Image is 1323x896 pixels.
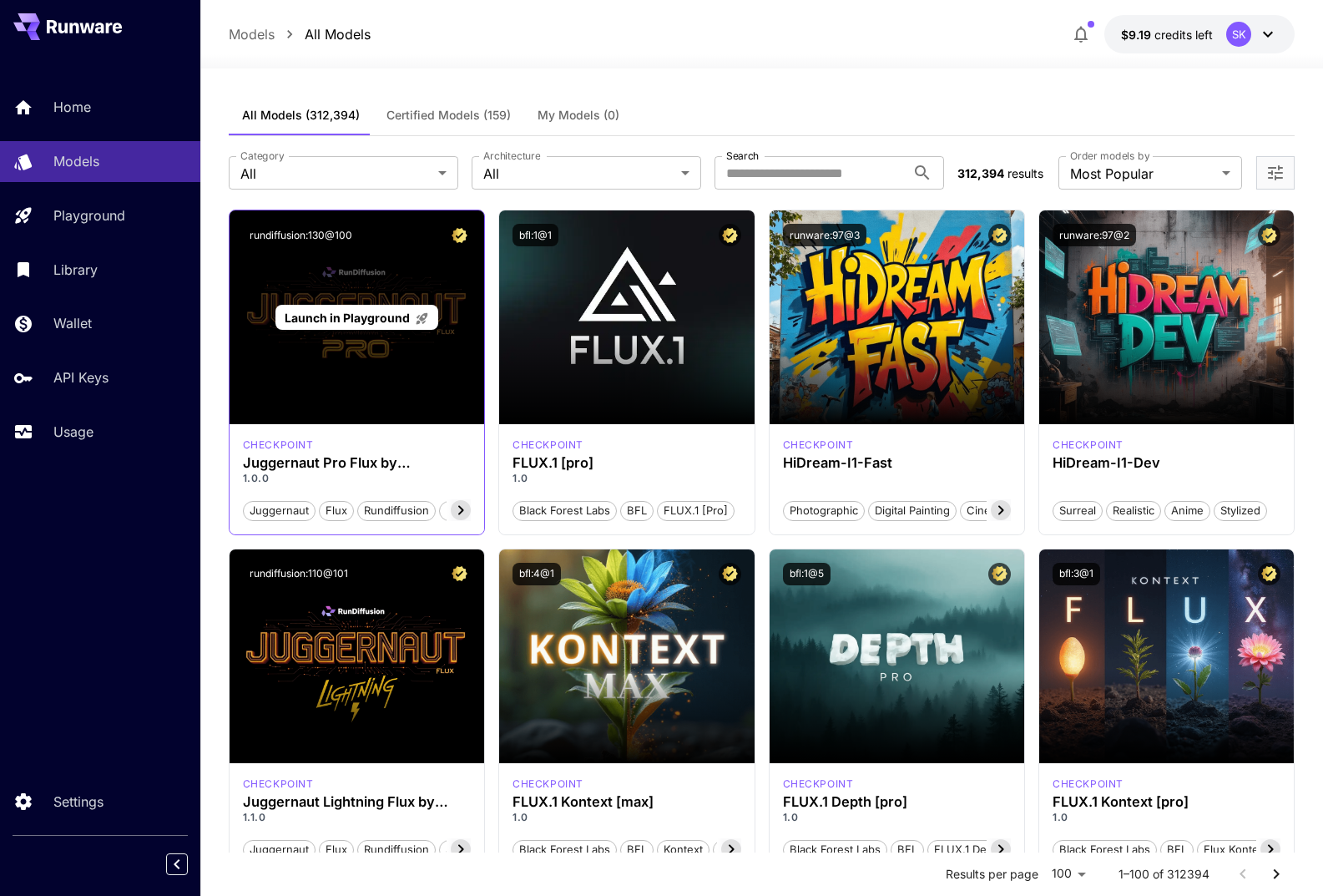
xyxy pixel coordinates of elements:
div: FLUX.1 D [243,438,314,453]
button: juggernaut [243,499,316,521]
button: Go to next page [1260,858,1293,891]
button: Certified Model – Vetted for best performance and includes a commercial license. [1258,563,1280,585]
p: checkpoint [1053,438,1124,453]
button: rundiffusion:130@100 [243,224,359,246]
button: BFL [891,838,924,860]
button: BFL [1160,838,1194,860]
span: BFL [621,842,653,858]
button: Realistic [1106,499,1161,521]
h3: Juggernaut Pro Flux by RunDiffusion [243,455,471,471]
button: Digital Painting [868,499,957,521]
span: FLUX.1 [pro] [658,503,734,519]
span: Certified Models (159) [386,108,511,123]
div: HiDream Fast [783,438,854,453]
span: BFL [621,503,653,519]
p: 1.0.0 [243,471,471,486]
div: SK [1226,22,1251,47]
p: checkpoint [513,438,583,453]
span: Flux Kontext [1198,842,1274,858]
p: checkpoint [513,777,583,792]
p: checkpoint [1053,777,1124,792]
span: Black Forest Labs [513,503,616,519]
span: flux [320,503,353,519]
span: schnell [440,842,489,858]
span: Anime [1165,503,1209,519]
button: Black Forest Labs [783,838,887,860]
p: 1.0 [513,810,740,825]
span: Surreal [1053,503,1102,519]
button: bfl:1@1 [513,224,558,246]
label: Architecture [483,149,540,163]
p: checkpoint [783,438,854,453]
button: Anime [1164,499,1210,521]
p: checkpoint [783,777,854,792]
p: Home [53,97,91,117]
span: Digital Painting [869,503,956,519]
span: rundiffusion [358,842,435,858]
label: Search [726,149,759,163]
div: FLUX.1 Kontext [max] [513,794,740,810]
div: fluxpro [783,777,854,792]
span: BFL [1161,842,1193,858]
button: runware:97@3 [783,224,866,246]
span: Most Popular [1070,164,1215,184]
button: Kontext [657,838,709,860]
button: Certified Model – Vetted for best performance and includes a commercial license. [988,224,1011,246]
span: Realistic [1107,503,1160,519]
button: schnell [439,838,490,860]
button: Open more filters [1265,163,1285,184]
a: All Models [305,24,371,44]
span: juggernaut [244,503,315,519]
span: Cinematic [961,503,1023,519]
div: FLUX.1 Kontext [pro] [1053,794,1280,810]
button: Certified Model – Vetted for best performance and includes a commercial license. [719,563,741,585]
span: Flux Kontext [714,842,790,858]
button: Black Forest Labs [513,499,617,521]
button: Certified Model – Vetted for best performance and includes a commercial license. [448,224,471,246]
button: flux [319,838,354,860]
span: FLUX.1 Depth [pro] [928,842,1038,858]
button: runware:97@2 [1053,224,1136,246]
p: checkpoint [243,438,314,453]
p: checkpoint [243,777,314,792]
button: Certified Model – Vetted for best performance and includes a commercial license. [448,563,471,585]
span: Launch in Playground [285,311,410,325]
button: BFL [620,499,654,521]
h3: FLUX.1 Depth [pro] [783,794,1011,810]
span: My Models (0) [538,108,619,123]
h3: HiDream-I1-Dev [1053,455,1280,471]
button: Certified Model – Vetted for best performance and includes a commercial license. [988,563,1011,585]
p: 1.0 [783,810,1011,825]
h3: Juggernaut Lightning Flux by RunDiffusion [243,794,471,810]
button: Stylized [1214,499,1267,521]
span: All [240,164,432,184]
span: pro [440,503,469,519]
a: Models [229,24,275,44]
nav: breadcrumb [229,24,371,44]
span: Black Forest Labs [784,842,886,858]
button: pro [439,499,470,521]
span: 312,394 [957,166,1004,180]
span: juggernaut [244,842,315,858]
button: rundiffusion [357,838,436,860]
span: Stylized [1214,503,1266,519]
button: Cinematic [960,499,1024,521]
span: results [1007,166,1043,180]
label: Category [240,149,285,163]
span: Photographic [784,503,864,519]
button: $9.18861SK [1104,15,1295,53]
p: Wallet [53,313,92,333]
span: Black Forest Labs [513,842,616,858]
button: FLUX.1 Depth [pro] [927,838,1039,860]
button: bfl:1@5 [783,563,831,585]
button: Flux Kontext [1197,838,1275,860]
span: $9.19 [1121,28,1154,42]
button: Black Forest Labs [513,838,617,860]
h3: FLUX.1 [pro] [513,455,740,471]
h3: HiDream-I1-Fast [783,455,1011,471]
